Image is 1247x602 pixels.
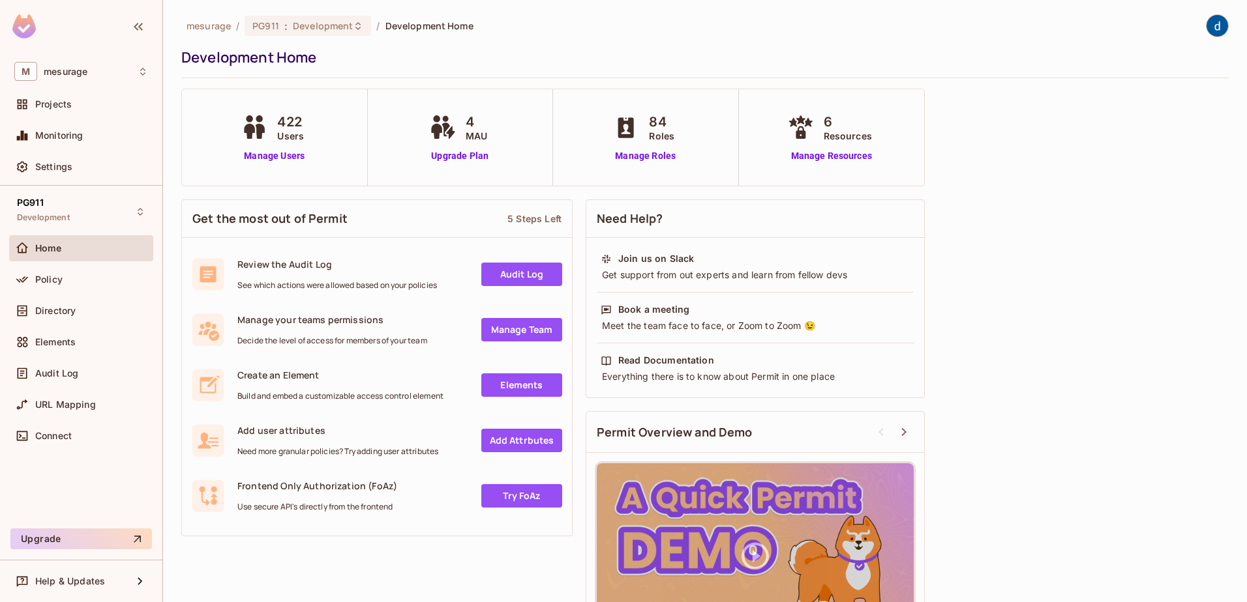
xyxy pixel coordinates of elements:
[466,112,487,132] span: 4
[35,162,72,172] span: Settings
[466,129,487,143] span: MAU
[237,280,437,291] span: See which actions were allowed based on your policies
[192,210,348,227] span: Get the most out of Permit
[481,484,562,508] a: Try FoAz
[618,354,714,367] div: Read Documentation
[284,21,288,31] span: :
[601,370,910,383] div: Everything there is to know about Permit in one place
[1207,15,1228,36] img: dev 911gcl
[237,258,437,270] span: Review the Audit Log
[238,149,310,163] a: Manage Users
[785,149,879,163] a: Manage Resources
[35,274,63,285] span: Policy
[237,480,397,492] span: Frontend Only Authorization (FoAz)
[824,112,872,132] span: 6
[649,129,674,143] span: Roles
[277,112,304,132] span: 422
[481,263,562,286] a: Audit Log
[236,20,239,32] li: /
[601,268,910,281] div: Get support from out experts and learn from fellow devs
[10,528,152,549] button: Upgrade
[481,318,562,341] a: Manage Team
[35,368,78,379] span: Audit Log
[237,336,427,346] span: Decide the level of access for members of your team
[12,14,36,38] img: SReyMgAAAABJRU5ErkJggg==
[427,149,494,163] a: Upgrade Plan
[35,337,76,347] span: Elements
[385,20,473,32] span: Development Home
[17,212,70,223] span: Development
[237,313,427,326] span: Manage your teams permissions
[237,391,443,401] span: Build and embed a customizable access control element
[618,303,689,316] div: Book a meeting
[181,48,1222,67] div: Development Home
[187,20,231,32] span: the active workspace
[237,502,397,512] span: Use secure API's directly from the frontend
[824,129,872,143] span: Resources
[35,99,72,109] span: Projects
[252,20,279,32] span: PG911
[35,130,83,141] span: Monitoring
[597,424,753,440] span: Permit Overview and Demo
[610,149,681,163] a: Manage Roles
[35,243,62,253] span: Home
[237,446,438,457] span: Need more granular policies? Try adding user attributes
[237,424,438,437] span: Add user attributes
[507,212,562,225] div: 5 Steps Left
[376,20,380,32] li: /
[481,373,562,397] a: Elements
[237,369,443,381] span: Create an Element
[35,306,76,316] span: Directory
[277,129,304,143] span: Users
[14,62,37,81] span: M
[35,431,72,441] span: Connect
[618,252,694,265] div: Join us on Slack
[35,576,105,586] span: Help & Updates
[293,20,353,32] span: Development
[44,66,87,77] span: Workspace: mesurage
[35,399,96,410] span: URL Mapping
[17,197,44,208] span: PG911
[649,112,674,132] span: 84
[601,319,910,332] div: Meet the team face to face, or Zoom to Zoom 😉
[597,210,663,227] span: Need Help?
[481,429,562,452] a: Add Attrbutes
